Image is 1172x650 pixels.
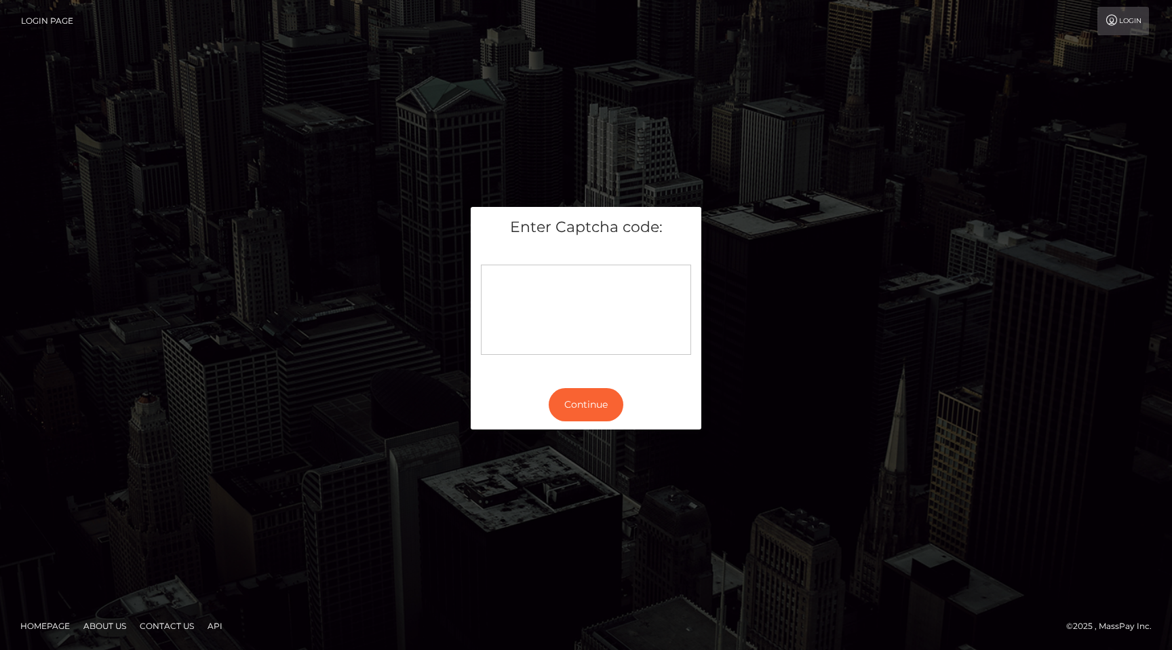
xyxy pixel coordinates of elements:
[1066,619,1162,634] div: © 2025 , MassPay Inc.
[481,265,691,355] div: Captcha widget loading...
[15,615,75,636] a: Homepage
[202,615,228,636] a: API
[21,7,73,35] a: Login Page
[1097,7,1149,35] a: Login
[549,388,623,421] button: Continue
[481,217,691,238] h5: Enter Captcha code:
[134,615,199,636] a: Contact Us
[78,615,132,636] a: About Us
